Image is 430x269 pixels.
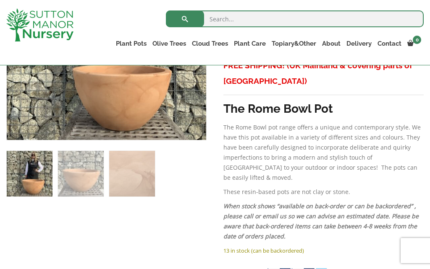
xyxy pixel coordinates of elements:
a: Plant Pots [113,38,149,49]
strong: The Rome Bowl Pot [223,102,333,116]
a: Contact [375,38,404,49]
a: Plant Care [231,38,269,49]
a: About [319,38,343,49]
p: The Rome Bowl pot range offers a unique and contemporary style. We have this pot available in a v... [223,122,424,183]
span: 0 [413,36,421,44]
a: Olive Trees [149,38,189,49]
a: Cloud Trees [189,38,231,49]
a: Topiary&Other [269,38,319,49]
p: 13 in stock (can be backordered) [223,246,424,256]
img: The Rome Bowl Pot Colour Terracotta - Image 2 [58,151,104,197]
img: The Rome Bowl Pot Colour Terracotta - Image 3 [109,151,155,197]
img: The Rome Bowl Pot Colour Terracotta [7,151,52,197]
h3: FREE SHIPPING! (UK Mainland & covering parts of [GEOGRAPHIC_DATA]) [223,58,424,89]
a: Delivery [343,38,375,49]
input: Search... [166,10,424,27]
img: logo [6,8,73,41]
a: 0 [404,38,424,49]
p: These resin-based pots are not clay or stone. [223,187,424,197]
em: When stock shows “available on back-order or can be backordered” , please call or email us so we ... [223,202,419,240]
